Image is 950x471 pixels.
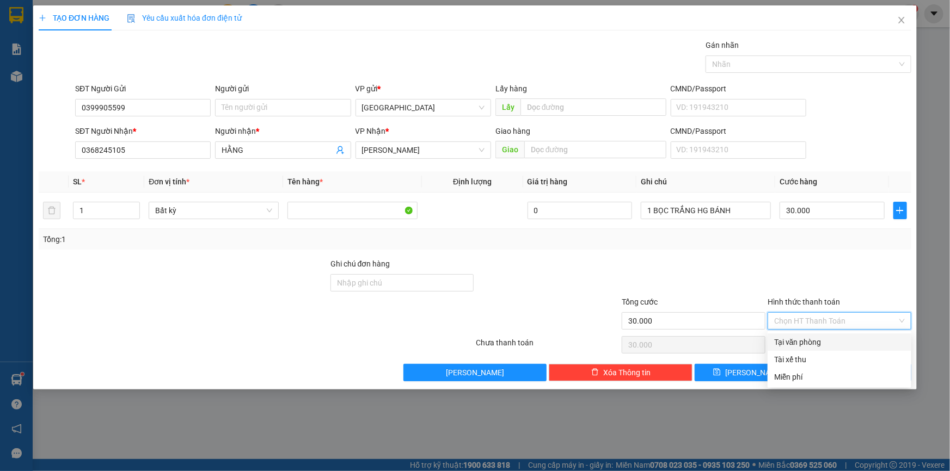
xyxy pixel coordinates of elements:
span: Giao hàng [495,127,530,135]
label: Gán nhãn [706,41,739,49]
li: 01 [PERSON_NAME] [5,24,207,38]
span: Giao [495,141,524,158]
div: Miễn phí [774,371,905,383]
input: Ghi chú đơn hàng [330,274,474,292]
span: environment [63,26,71,35]
li: 02523854854 [5,38,207,51]
div: Tại văn phòng [774,336,905,348]
button: delete [43,202,60,219]
span: [PERSON_NAME] [725,367,783,379]
span: phone [63,40,71,48]
input: Dọc đường [520,98,666,116]
span: Xóa Thông tin [603,367,651,379]
input: Ghi Chú [641,202,771,219]
span: Tổng cước [622,298,658,306]
button: deleteXóa Thông tin [549,364,692,381]
span: save [713,368,721,377]
input: Dọc đường [524,141,666,158]
input: 0 [528,202,633,219]
span: Tên hàng [287,177,323,186]
img: icon [127,14,136,23]
div: Người gửi [215,83,351,95]
div: Tài xế thu [774,354,905,365]
div: Người nhận [215,125,351,137]
div: CMND/Passport [671,83,806,95]
button: plus [893,202,907,219]
span: Lấy [495,98,520,116]
span: VP Nhận [356,127,386,135]
button: Close [886,5,917,36]
span: TẠO ĐƠN HÀNG [39,14,109,22]
b: [PERSON_NAME] [63,7,154,21]
div: SĐT Người Gửi [75,83,211,95]
span: Định lượng [453,177,492,186]
span: Yêu cầu xuất hóa đơn điện tử [127,14,242,22]
b: GỬI : [GEOGRAPHIC_DATA] [5,68,189,86]
span: SL [73,177,82,186]
img: logo.jpg [5,5,59,59]
button: [PERSON_NAME] [403,364,547,381]
span: Bất kỳ [155,202,272,219]
div: SĐT Người Nhận [75,125,211,137]
span: user-add [336,146,345,154]
span: [PERSON_NAME] [446,367,504,379]
div: Chưa thanh toán [475,337,621,356]
span: Đơn vị tính [149,177,189,186]
span: delete [591,368,599,377]
div: VP gửi [356,83,491,95]
span: Lấy hàng [495,84,527,93]
span: close [897,16,906,24]
th: Ghi chú [636,171,775,193]
span: SARA [362,142,485,158]
span: Cước hàng [780,177,817,186]
input: VD: Bàn, Ghế [287,202,418,219]
label: Ghi chú đơn hàng [330,259,390,268]
span: plus [894,206,906,215]
span: Sài Gòn [362,100,485,116]
label: Hình thức thanh toán [768,298,840,306]
span: Giá trị hàng [528,177,568,186]
span: plus [39,14,46,22]
div: Tổng: 1 [43,233,367,245]
button: save[PERSON_NAME] [695,364,802,381]
div: CMND/Passport [671,125,806,137]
